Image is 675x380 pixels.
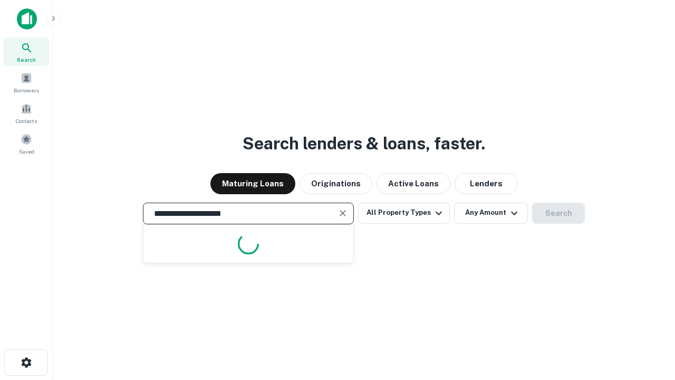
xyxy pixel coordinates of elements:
[335,206,350,221] button: Clear
[17,8,37,30] img: capitalize-icon.png
[16,117,37,125] span: Contacts
[243,131,485,156] h3: Search lenders & loans, faster.
[454,203,528,224] button: Any Amount
[19,147,34,156] span: Saved
[300,173,372,194] button: Originations
[3,99,50,127] a: Contacts
[358,203,450,224] button: All Property Types
[3,37,50,66] a: Search
[455,173,518,194] button: Lenders
[210,173,295,194] button: Maturing Loans
[377,173,450,194] button: Active Loans
[3,129,50,158] a: Saved
[14,86,39,94] span: Borrowers
[622,296,675,346] iframe: Chat Widget
[17,55,36,64] span: Search
[3,68,50,97] a: Borrowers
